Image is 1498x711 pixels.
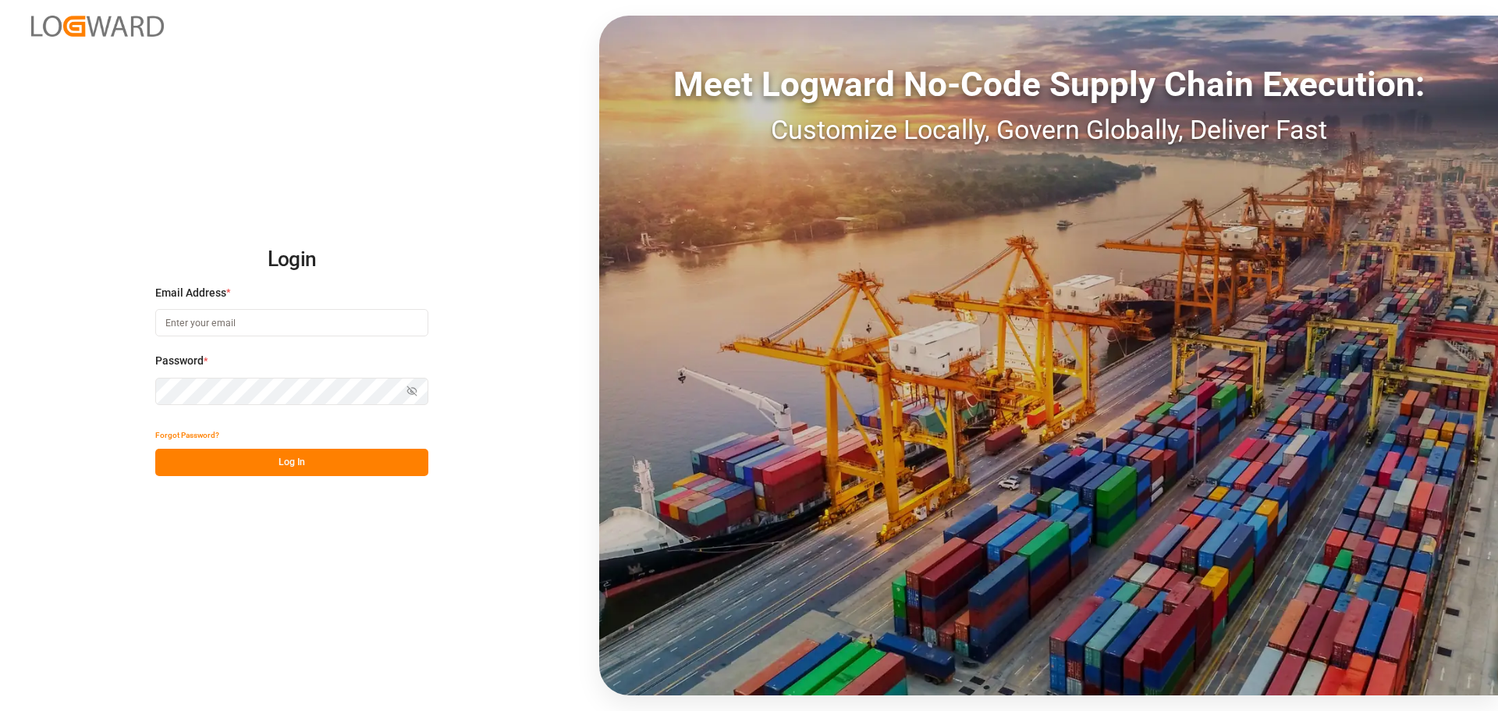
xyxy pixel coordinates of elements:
[155,235,428,285] h2: Login
[155,421,219,449] button: Forgot Password?
[155,309,428,336] input: Enter your email
[31,16,164,37] img: Logward_new_orange.png
[599,59,1498,110] div: Meet Logward No-Code Supply Chain Execution:
[155,353,204,369] span: Password
[599,110,1498,150] div: Customize Locally, Govern Globally, Deliver Fast
[155,285,226,301] span: Email Address
[155,449,428,476] button: Log In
